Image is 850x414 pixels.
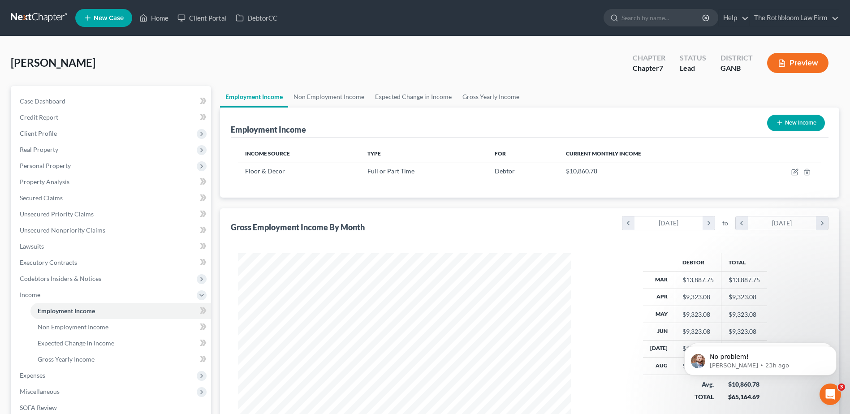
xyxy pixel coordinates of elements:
span: Executory Contracts [20,259,77,266]
div: [DATE] [634,216,703,230]
i: chevron_right [816,216,828,230]
a: Expected Change in Income [30,335,211,351]
a: Unsecured Nonpriority Claims [13,222,211,238]
button: Preview [767,53,828,73]
a: Property Analysis [13,174,211,190]
a: Client Portal [173,10,231,26]
a: Gross Yearly Income [30,351,211,367]
iframe: Intercom live chat [820,384,841,405]
span: Client Profile [20,129,57,137]
span: Debtor [495,167,515,175]
span: For [495,150,506,157]
td: $9,323.08 [721,306,767,323]
th: May [643,306,675,323]
span: Income Source [245,150,290,157]
div: Status [680,53,706,63]
div: District [721,53,753,63]
span: Non Employment Income [38,323,108,331]
a: Home [135,10,173,26]
a: The Rothbloom Law Firm [750,10,839,26]
span: Credit Report [20,113,58,121]
input: Search by name... [621,9,703,26]
span: Codebtors Insiders & Notices [20,275,101,282]
a: DebtorCC [231,10,282,26]
button: New Income [767,115,825,131]
span: Personal Property [20,162,71,169]
a: Secured Claims [13,190,211,206]
a: Credit Report [13,109,211,125]
div: TOTAL [682,392,714,401]
a: Non Employment Income [288,86,370,108]
div: Chapter [633,53,665,63]
div: $9,323.08 [682,293,714,302]
a: Case Dashboard [13,93,211,109]
span: Income [20,291,40,298]
span: Gross Yearly Income [38,355,95,363]
a: Employment Income [30,303,211,319]
a: Employment Income [220,86,288,108]
a: Expected Change in Income [370,86,457,108]
span: Expenses [20,371,45,379]
div: [DATE] [748,216,816,230]
span: Unsecured Nonpriority Claims [20,226,105,234]
span: 3 [838,384,845,391]
th: Apr [643,289,675,306]
a: Executory Contracts [13,254,211,271]
span: Full or Part Time [367,167,414,175]
div: Gross Employment Income By Month [231,222,365,233]
div: GANB [721,63,753,73]
div: Employment Income [231,124,306,135]
a: Unsecured Priority Claims [13,206,211,222]
span: Secured Claims [20,194,63,202]
div: $9,323.08 [682,310,714,319]
span: Type [367,150,381,157]
th: Mar [643,272,675,289]
div: Lead [680,63,706,73]
i: chevron_right [703,216,715,230]
span: SOFA Review [20,404,57,411]
td: $9,323.08 [721,323,767,340]
div: Chapter [633,63,665,73]
a: Help [719,10,749,26]
span: $10,860.78 [566,167,597,175]
th: Debtor [675,253,721,271]
a: Gross Yearly Income [457,86,525,108]
span: Lawsuits [20,242,44,250]
span: Real Property [20,146,58,153]
span: [PERSON_NAME] [11,56,95,69]
span: Employment Income [38,307,95,315]
span: Current Monthly Income [566,150,641,157]
a: Non Employment Income [30,319,211,335]
td: $9,323.08 [721,289,767,306]
span: 7 [659,64,663,72]
div: $65,164.69 [728,392,760,401]
span: Case Dashboard [20,97,65,105]
th: Jun [643,323,675,340]
td: $13,887.75 [721,272,767,289]
span: Property Analysis [20,178,69,185]
span: Floor & Decor [245,167,285,175]
span: to [722,219,728,228]
th: Aug [643,358,675,375]
span: Miscellaneous [20,388,60,395]
iframe: Intercom notifications message [671,327,850,390]
i: chevron_left [622,216,634,230]
i: chevron_left [736,216,748,230]
span: New Case [94,15,124,22]
div: $13,887.75 [682,276,714,285]
span: Expected Change in Income [38,339,114,347]
th: [DATE] [643,340,675,357]
a: Lawsuits [13,238,211,254]
th: Total [721,253,767,271]
span: Unsecured Priority Claims [20,210,94,218]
